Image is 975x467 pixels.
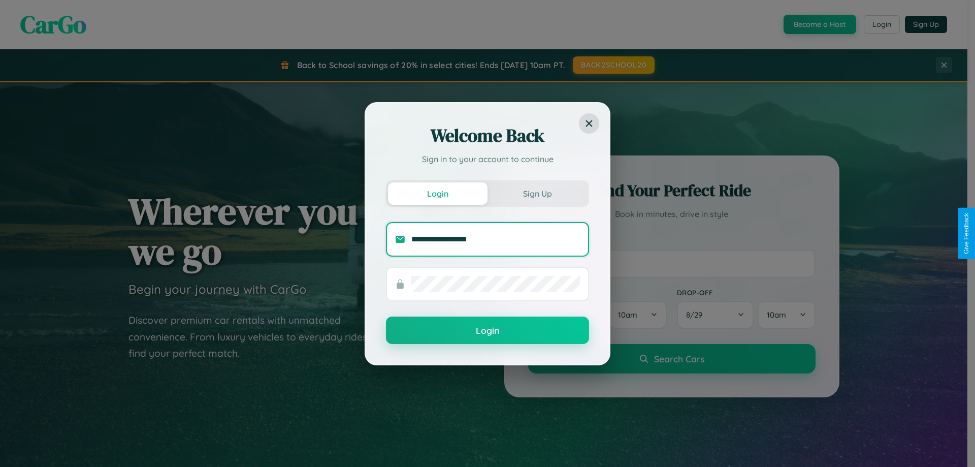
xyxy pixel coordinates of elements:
[963,213,970,254] div: Give Feedback
[487,182,587,205] button: Sign Up
[386,317,589,344] button: Login
[386,123,589,148] h2: Welcome Back
[386,153,589,165] p: Sign in to your account to continue
[388,182,487,205] button: Login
